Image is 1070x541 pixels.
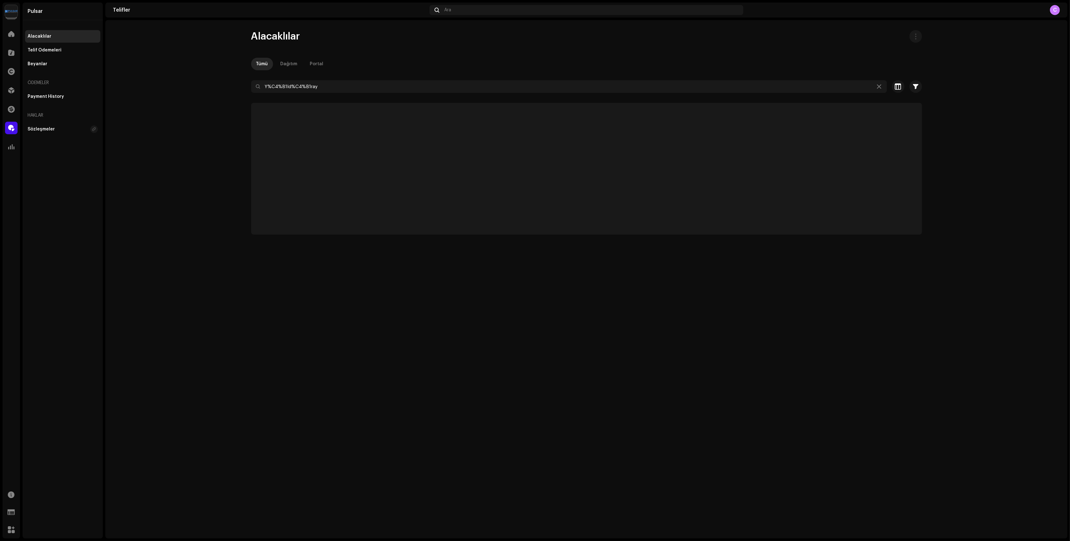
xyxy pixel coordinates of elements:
span: Alacaklılar [251,30,300,43]
div: Portal [310,58,324,70]
re-m-nav-item: Payment History [25,90,100,103]
div: Tümü [256,58,268,70]
re-m-nav-item: Beyanlar [25,58,100,70]
re-m-nav-item: Alacaklılar [25,30,100,43]
re-a-nav-header: Ödemeler [25,75,100,90]
span: Ara [444,8,451,13]
div: C [1050,5,1060,15]
div: Dağıtım [281,58,298,70]
div: Sözleşmeler [28,127,55,132]
re-m-nav-item: Telif Ödemeleri [25,44,100,56]
re-a-nav-header: Haklar [25,108,100,123]
div: Payment History [28,94,64,99]
input: Ara [251,80,887,93]
re-m-nav-item: Sözleşmeler [25,123,100,135]
div: Telif Ödemeleri [28,48,61,53]
div: Telifler [113,8,427,13]
img: 1d4ab021-3d3a-477c-8d2a-5ac14ed14e8d [5,5,18,18]
div: Beyanlar [28,61,47,66]
div: Alacaklılar [28,34,51,39]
